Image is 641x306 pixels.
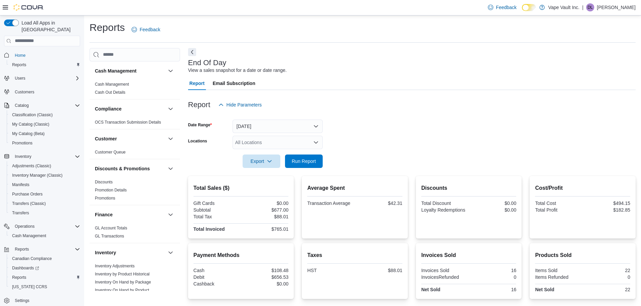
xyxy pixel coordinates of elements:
[535,287,554,292] strong: Net Sold
[95,211,165,218] button: Finance
[7,138,83,148] button: Promotions
[242,274,288,280] div: $656.53
[1,152,83,161] button: Inventory
[12,245,32,253] button: Reports
[12,74,80,82] span: Users
[140,26,160,33] span: Feedback
[1,296,83,305] button: Settings
[12,140,33,146] span: Promotions
[95,68,165,74] button: Cash Management
[548,3,579,11] p: Vape Vault Inc.
[9,264,80,272] span: Dashboards
[95,280,151,285] a: Inventory On Hand by Package
[13,4,44,11] img: Cova
[9,120,52,128] a: My Catalog (Classic)
[9,120,80,128] span: My Catalog (Classic)
[95,226,127,230] a: GL Account Totals
[193,214,240,219] div: Total Tax
[213,77,255,90] span: Email Subscription
[167,249,175,257] button: Inventory
[7,60,83,70] button: Reports
[188,138,207,144] label: Locations
[12,233,46,238] span: Cash Management
[9,111,80,119] span: Classification (Classic)
[95,234,124,238] a: GL Transactions
[193,251,289,259] h2: Payment Methods
[9,209,80,217] span: Transfers
[1,74,83,83] button: Users
[12,62,26,68] span: Reports
[584,287,630,292] div: 22
[313,140,319,145] button: Open list of options
[15,247,29,252] span: Reports
[242,281,288,287] div: $0.00
[15,154,31,159] span: Inventory
[167,211,175,219] button: Finance
[7,208,83,218] button: Transfers
[12,265,39,271] span: Dashboards
[1,245,83,254] button: Reports
[188,48,196,56] button: Next
[12,131,45,136] span: My Catalog (Beta)
[9,130,47,138] a: My Catalog (Beta)
[95,179,113,185] span: Discounts
[597,3,636,11] p: [PERSON_NAME]
[12,152,80,161] span: Inventory
[167,105,175,113] button: Compliance
[12,245,80,253] span: Reports
[193,226,225,232] strong: Total Invoiced
[470,207,516,213] div: $0.00
[9,190,45,198] a: Purchase Orders
[95,105,165,112] button: Compliance
[95,165,165,172] button: Discounts & Promotions
[9,200,80,208] span: Transfers (Classic)
[95,188,127,192] a: Promotion Details
[584,201,630,206] div: $494.15
[95,120,161,125] a: OCS Transaction Submission Details
[535,207,581,213] div: Total Profit
[9,283,80,291] span: Washington CCRS
[90,21,125,34] h1: Reports
[7,273,83,282] button: Reports
[12,256,52,261] span: Canadian Compliance
[95,82,129,87] a: Cash Management
[193,268,240,273] div: Cash
[95,249,116,256] h3: Inventory
[292,158,316,165] span: Run Report
[535,274,581,280] div: Items Refunded
[188,122,212,128] label: Date Range
[95,68,137,74] h3: Cash Management
[12,51,28,59] a: Home
[19,19,80,33] span: Load All Apps in [GEOGRAPHIC_DATA]
[7,282,83,292] button: [US_STATE] CCRS
[421,274,467,280] div: InvoicesRefunded
[307,184,402,192] h2: Average Spent
[95,150,126,155] a: Customer Queue
[421,287,440,292] strong: Net Sold
[242,268,288,273] div: $108.48
[90,118,180,129] div: Compliance
[9,130,80,138] span: My Catalog (Beta)
[95,135,165,142] button: Customer
[421,268,467,273] div: Invoices Sold
[12,88,80,96] span: Customers
[189,77,205,90] span: Report
[9,283,50,291] a: [US_STATE] CCRS
[12,182,29,187] span: Manifests
[421,251,517,259] h2: Invoices Sold
[582,3,583,11] p: |
[470,287,516,292] div: 16
[193,184,289,192] h2: Total Sales ($)
[535,251,630,259] h2: Products Sold
[584,268,630,273] div: 22
[9,232,49,240] a: Cash Management
[193,281,240,287] div: Cashback
[9,162,80,170] span: Adjustments (Classic)
[242,201,288,206] div: $0.00
[167,165,175,173] button: Discounts & Promotions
